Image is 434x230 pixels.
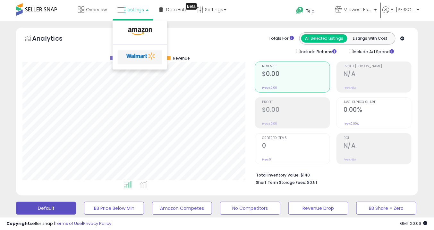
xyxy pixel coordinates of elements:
small: Prev: 0 [262,158,271,161]
span: Midwest Estore [344,6,372,13]
span: Avg. Buybox Share [344,101,411,104]
button: All Selected Listings [301,34,347,43]
h2: $0.00 [262,106,330,115]
small: Prev: 0.00% [344,122,359,126]
div: Tooltip anchor [186,3,197,10]
h2: 0.00% [344,106,411,115]
small: Prev: $0.00 [262,122,277,126]
strong: Copyright [6,220,30,226]
a: Terms of Use [55,220,82,226]
div: Totals For [269,36,294,42]
button: Listings With Cost [347,34,393,43]
span: Profit [PERSON_NAME] [344,65,411,68]
button: BB Share = Zero [356,202,416,215]
span: Ordered Items [262,136,330,140]
span: Overview [86,6,107,13]
button: BB Price Below Min [84,202,144,215]
small: Prev: N/A [344,158,356,161]
h2: N/A [344,142,411,151]
h2: $0.00 [262,70,330,79]
div: seller snap | | [6,221,111,227]
button: No Competitors [220,202,280,215]
b: Total Inventory Value: [256,172,300,178]
a: Hi [PERSON_NAME] [383,6,420,21]
li: $140 [256,171,407,178]
span: Profit [262,101,330,104]
a: Help [291,2,329,21]
button: Revenue Drop [288,202,348,215]
span: Listings [127,6,144,13]
h5: Analytics [32,34,75,45]
span: Revenue [262,65,330,68]
span: $0.51 [307,179,317,185]
small: Prev: N/A [344,86,356,90]
h2: N/A [344,70,411,79]
span: Hi [PERSON_NAME] [391,6,415,13]
a: Privacy Policy [83,220,111,226]
b: Short Term Storage Fees: [256,180,306,185]
div: Include Returns [291,48,344,55]
span: 2025-10-13 20:06 GMT [400,220,428,226]
span: Help [306,8,315,14]
span: DataHub [166,6,186,13]
i: Get Help [296,6,304,14]
button: Default [16,202,76,215]
span: Revenue [173,56,190,61]
div: Include Ad Spend [344,48,404,55]
span: ROI [344,136,411,140]
small: Prev: $0.00 [262,86,277,90]
h2: 0 [262,142,330,151]
button: Amazon Competes [152,202,212,215]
